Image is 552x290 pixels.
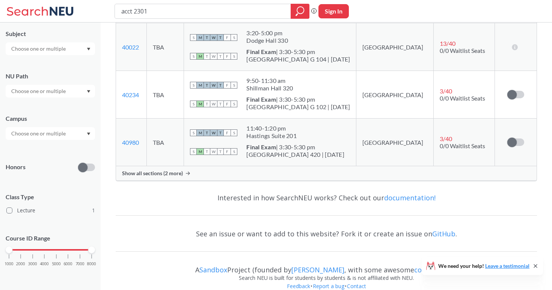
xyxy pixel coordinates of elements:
[210,53,217,60] span: W
[224,101,231,107] span: F
[440,95,485,102] span: 0/0 Waitlist Seats
[246,96,276,103] b: Final Exam
[210,34,217,41] span: W
[6,163,26,171] p: Honors
[224,82,231,89] span: F
[246,84,293,92] div: Shillman Hall 320
[122,44,139,51] a: 40022
[204,129,210,136] span: T
[246,56,350,63] div: [GEOGRAPHIC_DATA] G 104 | [DATE]
[414,265,456,274] a: contributors
[440,87,452,95] span: 3 / 40
[63,262,72,266] span: 6000
[246,132,297,140] div: Hastings Suite 201
[204,53,210,60] span: T
[190,34,197,41] span: S
[75,262,84,266] span: 7000
[217,101,224,107] span: T
[296,6,305,17] svg: magnifying glass
[291,265,344,274] a: [PERSON_NAME]
[87,48,90,51] svg: Dropdown arrow
[231,82,237,89] span: S
[190,148,197,155] span: S
[347,282,366,290] a: Contact
[92,206,95,215] span: 1
[312,282,345,290] a: Report a bug
[6,85,95,98] div: Dropdown arrow
[87,262,96,266] span: 8000
[440,142,485,149] span: 0/0 Waitlist Seats
[231,129,237,136] span: S
[440,135,452,142] span: 3 / 40
[246,77,293,84] div: 9:50 - 11:30 am
[197,82,204,89] span: M
[6,42,95,55] div: Dropdown arrow
[197,53,204,60] span: M
[204,148,210,155] span: T
[246,103,350,111] div: [GEOGRAPHIC_DATA] G 102 | [DATE]
[217,129,224,136] span: T
[122,139,139,146] a: 40980
[6,193,95,201] span: Class Type
[210,129,217,136] span: W
[16,262,25,266] span: 2000
[122,170,183,177] span: Show all sections (2 more)
[356,71,434,119] td: [GEOGRAPHIC_DATA]
[438,263,529,269] span: We need your help!
[87,90,90,93] svg: Dropdown arrow
[246,48,350,56] div: | 3:30-5:30 pm
[231,34,237,41] span: S
[147,119,184,166] td: TBA
[217,148,224,155] span: T
[356,119,434,166] td: [GEOGRAPHIC_DATA]
[356,23,434,71] td: [GEOGRAPHIC_DATA]
[190,82,197,89] span: S
[318,4,349,18] button: Sign In
[87,132,90,135] svg: Dropdown arrow
[199,265,227,274] a: Sandbox
[8,87,71,96] input: Choose one or multiple
[6,72,95,80] div: NU Path
[224,129,231,136] span: F
[224,53,231,60] span: F
[40,262,49,266] span: 4000
[8,129,71,138] input: Choose one or multiple
[116,259,537,274] div: A Project (founded by , with some awesome )
[217,82,224,89] span: T
[6,206,95,215] label: Lecture
[246,143,344,151] div: | 3:30-5:30 pm
[210,148,217,155] span: W
[246,151,344,158] div: [GEOGRAPHIC_DATA] 420 | [DATE]
[190,101,197,107] span: S
[204,34,210,41] span: T
[190,53,197,60] span: S
[246,48,276,55] b: Final Exam
[432,229,455,238] a: GitHub
[246,96,350,103] div: | 3:30-5:30 pm
[287,282,311,290] a: Feedback
[28,262,37,266] span: 3000
[217,34,224,41] span: T
[8,44,71,53] input: Choose one or multiple
[291,4,309,19] div: magnifying glass
[6,127,95,140] div: Dropdown arrow
[6,114,95,123] div: Campus
[217,53,224,60] span: T
[231,53,237,60] span: S
[147,71,184,119] td: TBA
[122,91,139,98] a: 40234
[121,5,285,18] input: Class, professor, course number, "phrase"
[224,34,231,41] span: F
[116,166,537,180] div: Show all sections (2 more)
[116,274,537,282] div: Search NEU is built for students by students & is not affiliated with NEU.
[246,29,288,37] div: 3:20 - 5:00 pm
[440,40,455,47] span: 13 / 40
[384,193,436,202] a: documentation!
[246,37,288,44] div: Dodge Hall 330
[231,148,237,155] span: S
[197,34,204,41] span: M
[147,23,184,71] td: TBA
[204,82,210,89] span: T
[197,101,204,107] span: M
[440,47,485,54] span: 0/0 Waitlist Seats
